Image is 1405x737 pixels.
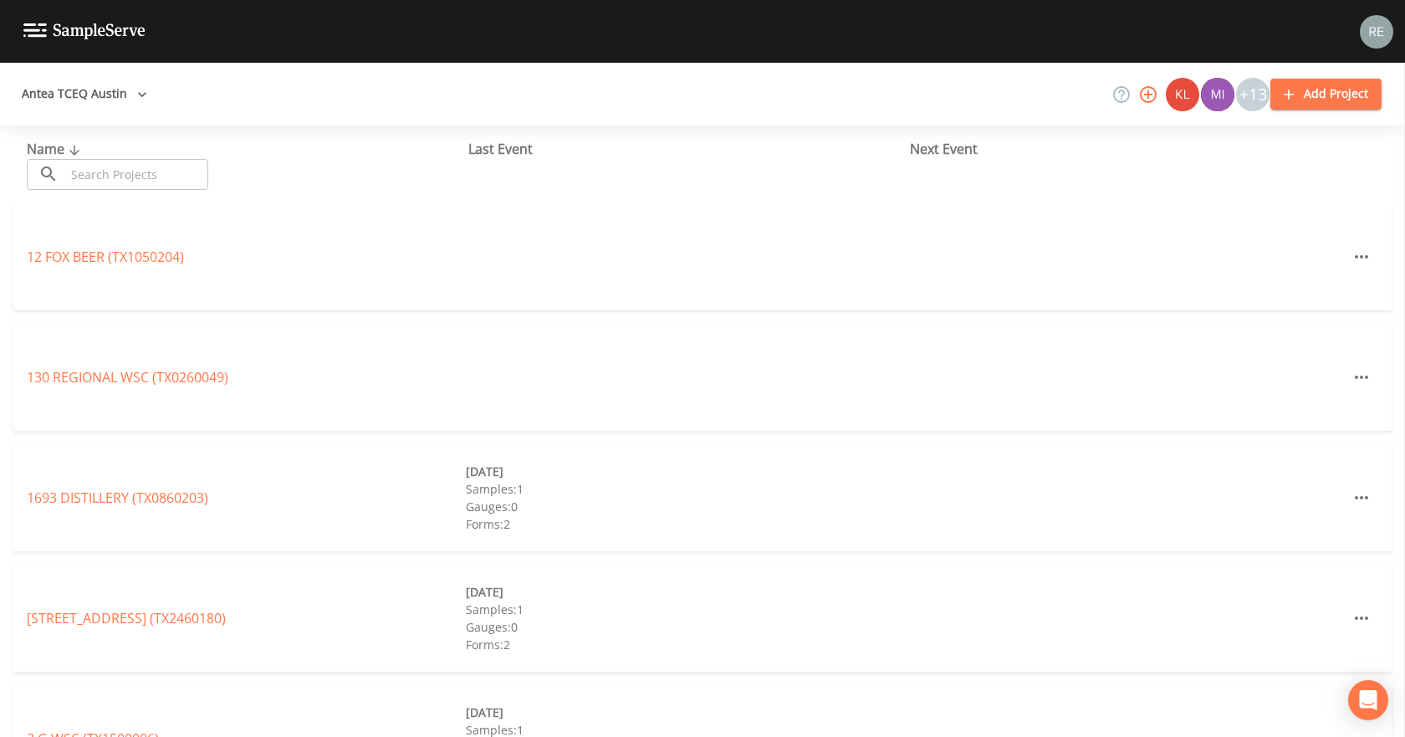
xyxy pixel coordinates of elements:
[23,23,146,39] img: logo
[1270,79,1382,110] button: Add Project
[27,489,208,507] a: 1693 DISTILLERY (TX0860203)
[1236,78,1270,111] div: +13
[466,601,905,618] div: Samples: 1
[466,636,905,653] div: Forms: 2
[65,159,208,190] input: Search Projects
[466,515,905,533] div: Forms: 2
[1360,15,1393,49] img: e720f1e92442e99c2aab0e3b783e6548
[27,609,226,627] a: [STREET_ADDRESS] (TX2460180)
[910,139,1351,159] div: Next Event
[1200,78,1235,111] div: Miriaha Caddie
[466,480,905,498] div: Samples: 1
[466,463,905,480] div: [DATE]
[1165,78,1200,111] div: Kler Teran
[1348,680,1388,720] div: Open Intercom Messenger
[466,583,905,601] div: [DATE]
[466,704,905,721] div: [DATE]
[1201,78,1234,111] img: a1ea4ff7c53760f38bef77ef7c6649bf
[466,498,905,515] div: Gauges: 0
[27,140,84,158] span: Name
[15,79,154,110] button: Antea TCEQ Austin
[27,248,184,266] a: 12 FOX BEER (TX1050204)
[1166,78,1199,111] img: 9c4450d90d3b8045b2e5fa62e4f92659
[468,139,910,159] div: Last Event
[466,618,905,636] div: Gauges: 0
[27,368,228,386] a: 130 REGIONAL WSC (TX0260049)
